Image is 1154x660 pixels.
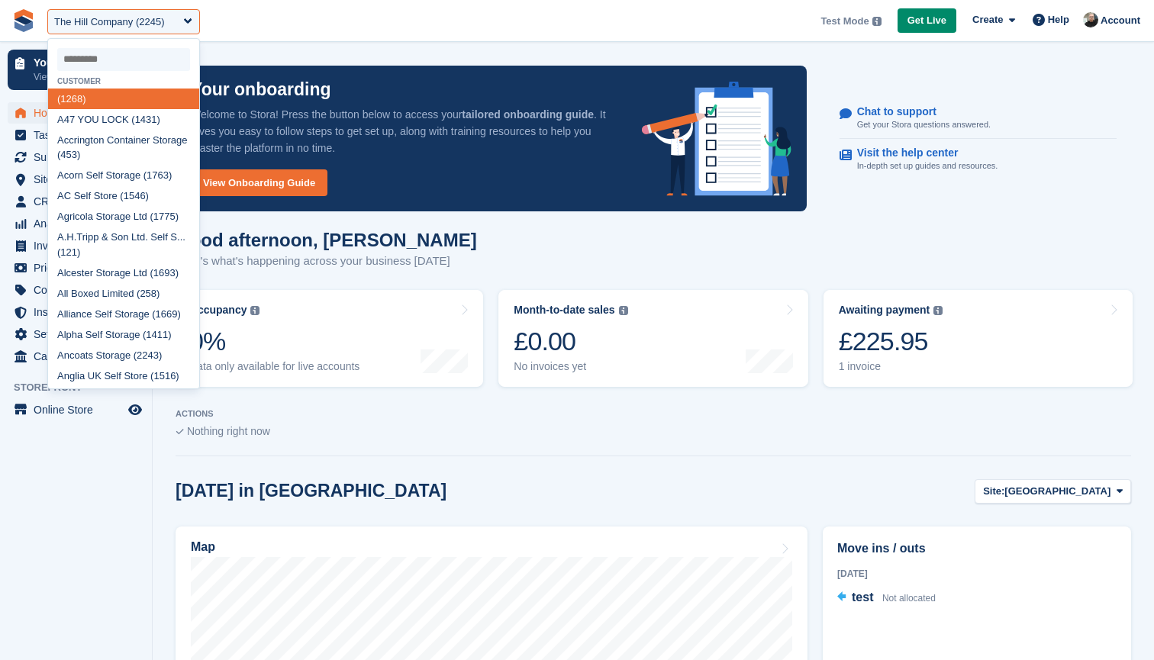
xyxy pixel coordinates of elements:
[34,102,125,124] span: Home
[189,360,359,373] div: Data only available for live accounts
[34,279,125,301] span: Coupons
[34,146,125,168] span: Subscriptions
[191,81,331,98] p: Your onboarding
[34,191,125,212] span: CRM
[514,304,614,317] div: Month-to-date sales
[34,257,125,278] span: Pricing
[48,283,199,304] div: All Boxed Limited (258)
[8,169,144,190] a: menu
[837,567,1117,581] div: [DATE]
[187,425,270,437] span: Nothing right now
[619,306,628,315] img: icon-info-grey-7440780725fd019a000dd9b08b2336e03edf1995a4989e88bcd33f0948082b44.svg
[642,82,791,196] img: onboarding-info-6c161a55d2c0e0a8cae90662b2fe09162a5109e8cc188191df67fb4f79e88e88.svg
[1048,12,1069,27] span: Help
[48,304,199,324] div: Alliance Self Storage (1669)
[48,345,199,365] div: Ancoats Storage (2243)
[54,14,165,30] div: The Hill Company (2245)
[857,159,998,172] p: In-depth set up guides and resources.
[857,118,991,131] p: Get your Stora questions answered.
[48,365,199,386] div: Anglia UK Self Store (1516)
[34,169,125,190] span: Sites
[872,17,882,26] img: icon-info-grey-7440780725fd019a000dd9b08b2336e03edf1995a4989e88bcd33f0948082b44.svg
[34,235,125,256] span: Invoices
[189,326,359,357] div: 0%
[8,301,144,323] a: menu
[48,227,199,263] div: A.H.Tripp & Son Ltd. Self S... (121)
[126,401,144,419] a: Preview store
[34,346,125,367] span: Capital
[1004,484,1110,499] span: [GEOGRAPHIC_DATA]
[8,191,144,212] a: menu
[174,290,483,387] a: Occupancy 0% Data only available for live accounts
[176,481,446,501] h2: [DATE] in [GEOGRAPHIC_DATA]
[8,399,144,420] a: menu
[48,207,199,227] div: Agricola Storage Ltd (1775)
[983,484,1004,499] span: Site:
[191,106,617,156] p: Welcome to Stora! Press the button below to access your . It gives you easy to follow steps to ge...
[839,360,943,373] div: 1 invoice
[176,253,477,270] p: Here's what's happening across your business [DATE]
[250,306,259,315] img: icon-info-grey-7440780725fd019a000dd9b08b2336e03edf1995a4989e88bcd33f0948082b44.svg
[882,593,936,604] span: Not allocated
[514,360,627,373] div: No invoices yet
[933,306,943,315] img: icon-info-grey-7440780725fd019a000dd9b08b2336e03edf1995a4989e88bcd33f0948082b44.svg
[839,326,943,357] div: £225.95
[8,50,144,90] a: Your onboarding View next steps
[972,12,1003,27] span: Create
[852,591,873,604] span: test
[840,139,1117,180] a: Visit the help center In-depth set up guides and resources.
[514,326,627,357] div: £0.00
[48,324,199,345] div: Alpha Self Storage (1411)
[176,409,1131,419] p: ACTIONS
[191,169,327,196] a: View Onboarding Guide
[14,380,152,395] span: Storefront
[34,324,125,345] span: Settings
[12,9,35,32] img: stora-icon-8386f47178a22dfd0bd8f6a31ec36ba5ce8667c1dd55bd0f319d3a0aa187defe.svg
[34,399,125,420] span: Online Store
[8,124,144,146] a: menu
[857,105,978,118] p: Chat to support
[48,89,199,109] div: (1268)
[8,324,144,345] a: menu
[1083,12,1098,27] img: Tom Huddleston
[837,539,1117,558] h2: Move ins / outs
[462,108,594,121] strong: tailored onboarding guide
[34,57,124,68] p: Your onboarding
[839,304,930,317] div: Awaiting payment
[48,130,199,166] div: Accrington Container Storage (453)
[8,279,144,301] a: menu
[498,290,807,387] a: Month-to-date sales £0.00 No invoices yet
[857,146,986,159] p: Visit the help center
[907,13,946,28] span: Get Live
[8,257,144,278] a: menu
[8,146,144,168] a: menu
[8,235,144,256] a: menu
[975,479,1131,504] button: Site: [GEOGRAPHIC_DATA]
[8,213,144,234] a: menu
[189,304,247,317] div: Occupancy
[176,429,184,435] img: blank_slate_check_icon-ba018cac091ee9be17c0a81a6c232d5eb81de652e7a59be601be346b1b6ddf79.svg
[34,70,124,84] p: View next steps
[837,588,936,608] a: test Not allocated
[48,109,199,130] div: A47 YOU LOCK (1431)
[8,102,144,124] a: menu
[34,301,125,323] span: Insurance
[48,77,199,85] div: Customer
[8,346,144,367] a: menu
[898,8,956,34] a: Get Live
[48,186,199,207] div: AC Self Store (1546)
[820,14,869,29] span: Test Mode
[48,166,199,186] div: Acorn Self Storage (1763)
[824,290,1133,387] a: Awaiting payment £225.95 1 invoice
[176,230,477,250] h1: Good afternoon, [PERSON_NAME]
[48,262,199,283] div: Alcester Storage Ltd (1693)
[840,98,1117,140] a: Chat to support Get your Stora questions answered.
[34,124,125,146] span: Tasks
[34,213,125,234] span: Analytics
[1101,13,1140,28] span: Account
[191,540,215,554] h2: Map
